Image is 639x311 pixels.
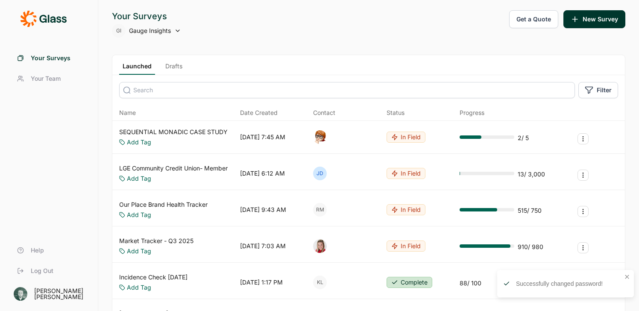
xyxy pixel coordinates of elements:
[516,279,621,288] div: Successfully changed password!
[127,211,151,219] a: Add Tag
[509,10,558,28] button: Get a Quote
[313,203,327,217] div: RM
[119,164,228,173] a: LGE Community Credit Union- Member
[387,204,425,215] button: In Field
[240,205,286,214] div: [DATE] 9:43 AM
[518,134,529,142] div: 2 / 5
[127,247,151,255] a: Add Tag
[313,276,327,289] div: KL
[518,170,545,179] div: 13 / 3,000
[240,109,278,117] span: Date Created
[387,132,425,143] button: In Field
[31,267,53,275] span: Log Out
[119,128,228,136] a: SEQUENTIAL MONADIC CASE STUDY
[162,62,186,75] a: Drafts
[577,133,589,144] button: Survey Actions
[387,168,425,179] button: In Field
[31,74,61,83] span: Your Team
[460,109,484,117] div: Progress
[127,138,151,147] a: Add Tag
[597,86,612,94] span: Filter
[119,109,136,117] span: Name
[119,237,193,245] a: Market Tracker - Q3 2025
[112,24,126,38] div: GI
[240,242,286,250] div: [DATE] 7:03 AM
[313,109,335,117] div: Contact
[460,279,481,288] div: 88 / 100
[577,206,589,217] button: Survey Actions
[518,206,542,215] div: 515 / 750
[518,243,543,251] div: 910 / 980
[563,10,625,28] button: New Survey
[119,200,208,209] a: Our Place Brand Health Tracker
[387,277,432,288] button: Complete
[31,54,70,62] span: Your Surveys
[577,170,589,181] button: Survey Actions
[119,62,155,75] a: Launched
[31,246,44,255] span: Help
[240,169,285,178] div: [DATE] 6:12 AM
[577,242,589,253] button: Survey Actions
[127,174,151,183] a: Add Tag
[112,10,181,22] div: Your Surveys
[14,287,27,301] img: b7pv4stizgzfqbhznjmj.png
[119,82,575,98] input: Search
[240,278,283,287] div: [DATE] 1:17 PM
[313,130,327,144] img: o7kyh2p2njg4amft5nuk.png
[129,26,171,35] span: Gauge Insights
[119,273,188,282] a: Incidence Check [DATE]
[387,241,425,252] button: In Field
[313,167,327,180] div: JD
[313,239,327,253] img: xuxf4ugoqyvqjdx4ebsr.png
[240,133,285,141] div: [DATE] 7:45 AM
[387,109,405,117] div: Status
[34,288,88,300] div: [PERSON_NAME] [PERSON_NAME]
[578,82,618,98] button: Filter
[127,283,151,292] a: Add Tag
